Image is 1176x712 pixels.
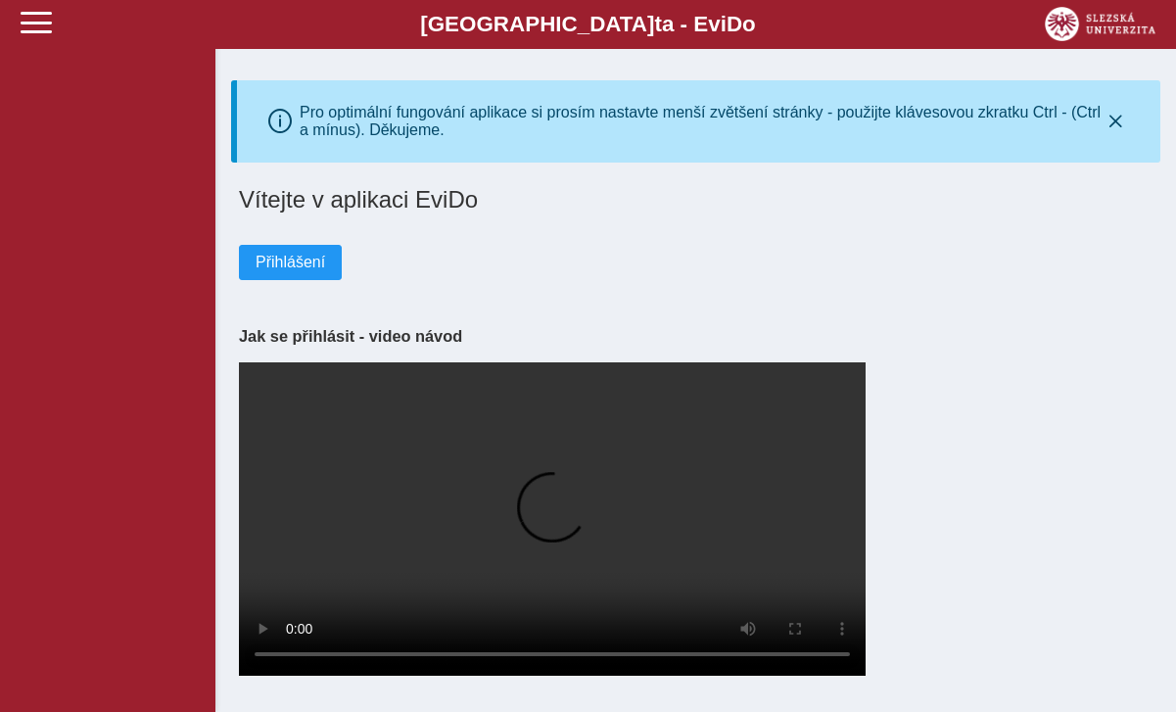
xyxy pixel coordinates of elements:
[239,362,866,676] video: Your browser does not support the video tag.
[654,12,661,36] span: t
[1045,7,1155,41] img: logo_web_su.png
[742,12,756,36] span: o
[300,104,1103,139] div: Pro optimální fungování aplikace si prosím nastavte menší zvětšení stránky - použijte klávesovou ...
[59,12,1117,37] b: [GEOGRAPHIC_DATA] a - Evi
[239,186,1152,214] h1: Vítejte v aplikaci EviDo
[256,254,325,271] span: Přihlášení
[239,327,1152,346] h3: Jak se přihlásit - video návod
[239,245,342,280] button: Přihlášení
[727,12,742,36] span: D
